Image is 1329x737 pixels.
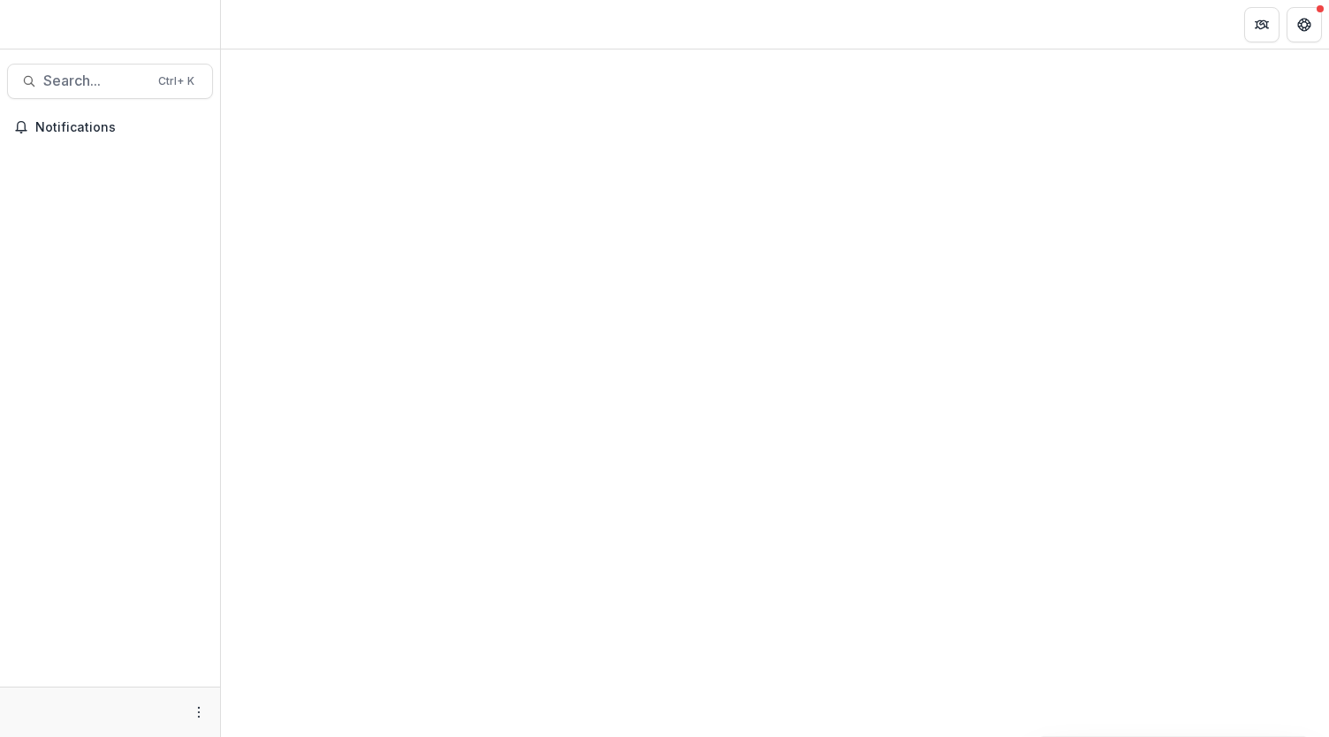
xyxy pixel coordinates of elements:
div: Ctrl + K [155,72,198,91]
span: Notifications [35,120,206,135]
span: Search... [43,72,148,89]
nav: breadcrumb [228,11,303,37]
button: More [188,702,209,723]
button: Get Help [1287,7,1322,42]
button: Search... [7,64,213,99]
button: Notifications [7,113,213,141]
button: Partners [1244,7,1280,42]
